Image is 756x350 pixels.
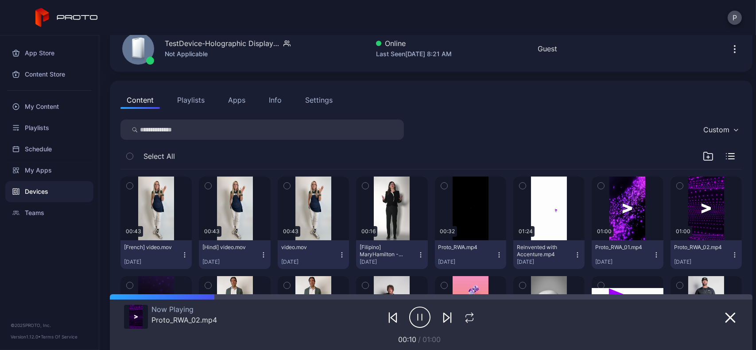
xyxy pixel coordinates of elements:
[423,335,441,344] span: 01:00
[438,244,487,251] div: Proto_RWA.mp4
[165,38,280,49] div: TestDevice-Holographic Display-[GEOGRAPHIC_DATA]-500West-Showcase
[5,42,93,64] a: App Store
[305,95,333,105] div: Settings
[419,335,421,344] span: /
[269,95,282,105] div: Info
[356,240,427,269] button: [Filipino] MaryHamilton - Welcome to [GEOGRAPHIC_DATA]mp4[DATE]
[165,49,291,59] div: Not Applicable
[120,91,160,109] button: Content
[281,244,330,251] div: video.mov
[151,315,217,324] div: Proto_RWA_02.mp4
[151,305,217,314] div: Now Playing
[281,258,338,265] div: [DATE]
[5,64,93,85] a: Content Store
[263,91,288,109] button: Info
[202,258,260,265] div: [DATE]
[438,258,496,265] div: [DATE]
[199,240,270,269] button: [Hindi] video.mov[DATE]
[674,244,723,251] div: Proto_RWA_02.mp4
[376,38,452,49] div: Online
[671,240,742,269] button: Proto_RWA_02.mp4[DATE]
[399,335,417,344] span: 00:10
[360,244,408,258] div: [Filipino] MaryHamilton - Welcome to Sydney.mp4
[11,322,88,329] div: © 2025 PROTO, Inc.
[11,334,41,339] span: Version 1.12.0 •
[513,240,585,269] button: Reinvented with Accenture.mp4[DATE]
[435,240,506,269] button: Proto_RWA.mp4[DATE]
[5,181,93,202] a: Devices
[595,244,644,251] div: Proto_RWA_01.mp4
[703,125,729,134] div: Custom
[41,334,78,339] a: Terms Of Service
[171,91,211,109] button: Playlists
[699,119,742,140] button: Custom
[728,11,742,25] button: P
[222,91,252,109] button: Apps
[674,258,731,265] div: [DATE]
[376,49,452,59] div: Last Seen [DATE] 8:21 AM
[5,138,93,160] a: Schedule
[5,117,93,138] a: Playlists
[124,258,181,265] div: [DATE]
[5,96,93,117] a: My Content
[517,244,566,258] div: Reinvented with Accenture.mp4
[592,240,663,269] button: Proto_RWA_01.mp4[DATE]
[595,258,652,265] div: [DATE]
[299,91,339,109] button: Settings
[120,240,192,269] button: [French] video.mov[DATE]
[278,240,349,269] button: video.mov[DATE]
[517,258,574,265] div: [DATE]
[538,43,557,54] div: Guest
[124,244,173,251] div: [French] video.mov
[5,202,93,223] a: Teams
[202,244,251,251] div: [Hindi] video.mov
[360,258,417,265] div: [DATE]
[5,160,93,181] a: My Apps
[143,151,175,162] span: Select All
